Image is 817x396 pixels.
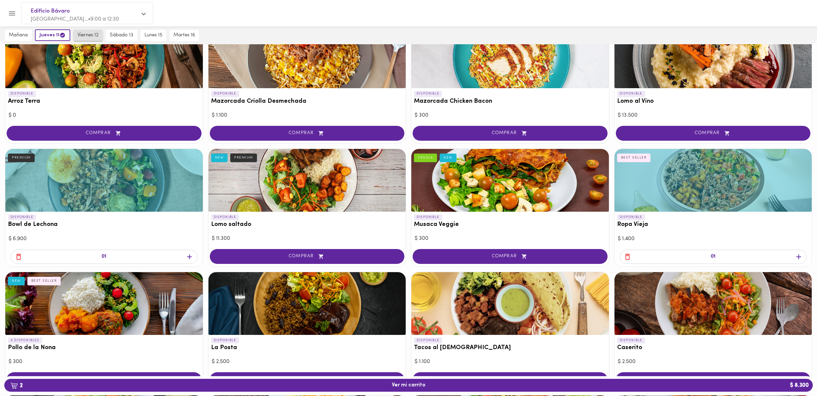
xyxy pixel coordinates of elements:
h3: Bowl de Lechona [8,221,200,228]
div: Ropa Vieja [614,149,812,212]
button: COMPRAR [616,126,811,141]
span: COMPRAR [15,130,193,136]
span: COMPRAR [421,130,599,136]
button: Menu [4,5,20,21]
p: DISPONIBLE [8,214,36,220]
p: DISPONIBLE [211,338,239,343]
div: $ 300 [415,112,606,119]
span: lunes 15 [144,32,162,38]
img: cart.png [10,382,18,389]
span: COMPRAR [421,254,599,259]
span: viernes 12 [78,32,99,38]
div: $ 1.100 [415,358,606,366]
span: COMPRAR [624,130,802,136]
h3: Arroz Terra [8,98,200,105]
div: Lomo saltado [208,149,406,212]
div: BEST SELLER [617,154,651,162]
button: 2Ver mi carrito$ 8.300 [4,379,813,392]
p: DISPONIBLE [617,214,645,220]
div: Caserito [614,272,812,335]
div: $ 300 [9,358,200,366]
div: NEW [8,277,25,285]
p: DISPONIBLE [617,91,645,97]
button: mañana [5,30,32,41]
p: DISPONIBLE [211,91,239,97]
span: COMPRAR [218,254,396,259]
h3: Mazorcada Chicken Bacon [414,98,606,105]
h3: Caserito [617,344,809,351]
p: 4 DISPONIBLES [8,338,42,343]
button: lunes 15 [141,30,166,41]
b: 2 [6,381,27,390]
p: 01 [711,253,715,261]
button: viernes 12 [74,30,103,41]
button: COMPRAR [413,249,608,264]
button: COMPRAR [413,126,608,141]
span: [GEOGRAPHIC_DATA]... • 9:00 a 12:30 [31,17,119,22]
div: $ 1.400 [618,235,809,243]
button: sábado 13 [106,30,137,41]
h3: Lomo saltado [211,221,403,228]
span: COMPRAR [218,130,396,136]
h3: Lomo al Vino [617,98,809,105]
p: 01 [102,253,106,261]
button: COMPRAR [7,372,202,387]
div: VEGGIE [414,154,437,162]
p: DISPONIBLE [8,91,36,97]
div: $ 2.500 [212,358,403,366]
span: mañana [9,32,28,38]
h3: La Posta [211,344,403,351]
div: La Posta [208,272,406,335]
span: Ver mi carrito [392,382,425,388]
button: COMPRAR [616,372,811,387]
h3: Tacos al [DEMOGRAPHIC_DATA] [414,344,606,351]
p: DISPONIBLE [617,338,645,343]
button: COMPRAR [210,249,405,264]
div: Tacos al Pastor [411,272,609,335]
p: DISPONIBLE [414,214,442,220]
span: Edificio Bávaro [31,7,137,16]
div: Mazorcada Chicken Bacon [411,25,609,88]
div: $ 1.100 [212,112,403,119]
div: $ 11.300 [212,235,403,242]
button: martes 16 [170,30,199,41]
span: sábado 13 [110,32,133,38]
div: NEW [211,154,228,162]
h3: Pollo de la Nona [8,344,200,351]
div: $ 6.900 [9,235,200,243]
button: jueves 11 [35,29,70,41]
button: COMPRAR [210,126,405,141]
div: Lomo al Vino [614,25,812,88]
div: PREMIUM [230,154,257,162]
div: PREMIUM [8,154,35,162]
h3: Musaca Veggie [414,221,606,228]
div: $ 13.500 [618,112,809,119]
h3: Mazorcada Criolla Desmechada [211,98,403,105]
button: COMPRAR [7,126,202,141]
div: Musaca Veggie [411,149,609,212]
span: jueves 11 [40,32,66,38]
span: martes 16 [173,32,195,38]
div: Pollo de la Nona [5,272,203,335]
div: BEST SELLER [27,277,61,285]
button: COMPRAR [210,372,405,387]
h3: Ropa Vieja [617,221,809,228]
div: NEW [440,154,456,162]
div: $ 0 [9,112,200,119]
iframe: Messagebird Livechat Widget [779,358,810,389]
div: Bowl de Lechona [5,149,203,212]
div: $ 2.500 [618,358,809,366]
p: DISPONIBLE [211,214,239,220]
button: COMPRAR [413,372,608,387]
div: Arroz Terra [5,25,203,88]
div: Mazorcada Criolla Desmechada [208,25,406,88]
p: DISPONIBLE [414,338,442,343]
div: $ 300 [415,235,606,242]
p: DISPONIBLE [414,91,442,97]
